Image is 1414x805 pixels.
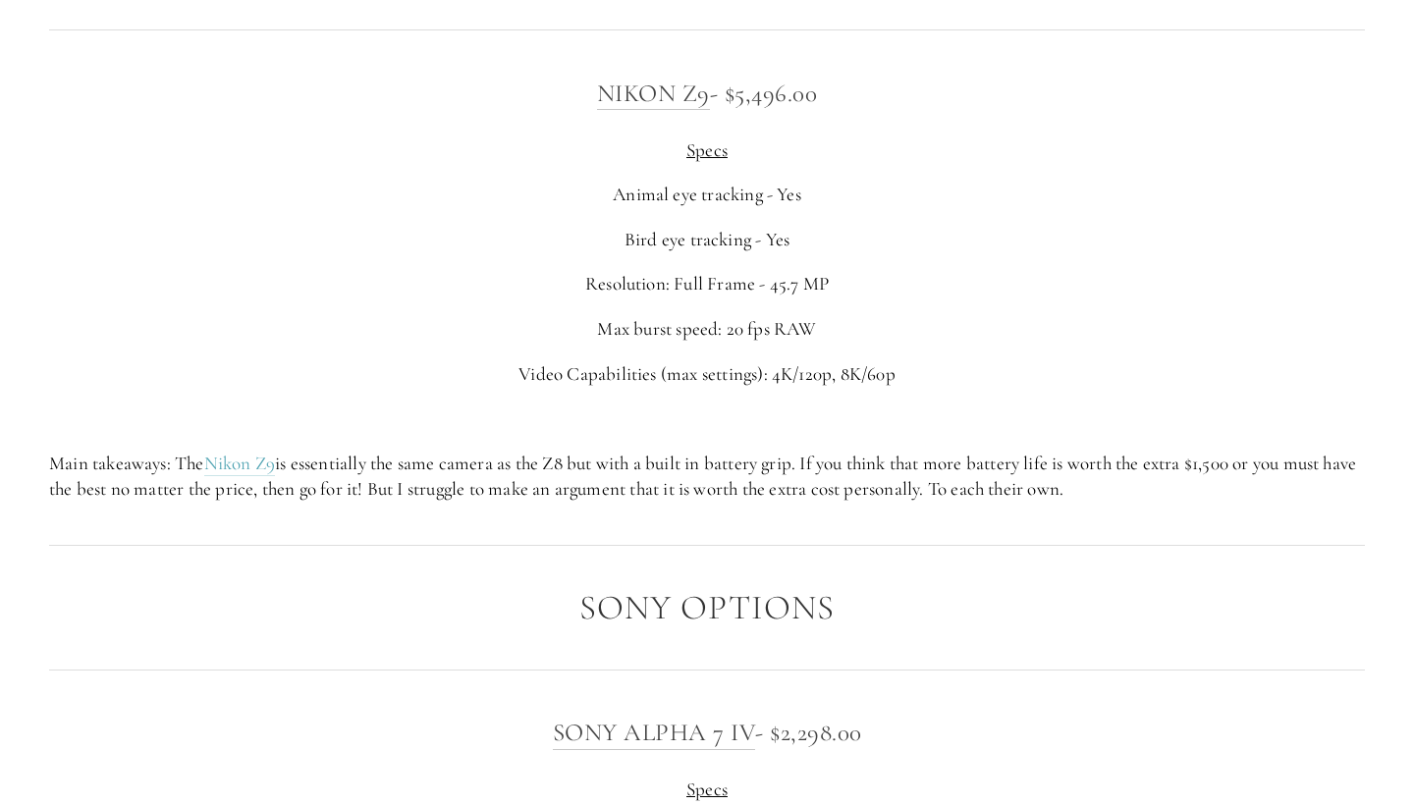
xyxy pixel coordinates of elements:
[49,361,1365,388] p: Video Capabilities (max settings): 4K/120p, 8K/60p
[49,451,1365,503] p: Main takeaways: The is essentially the same camera as the Z8 but with a built in battery grip. If...
[49,271,1365,297] p: Resolution: Full Frame - 45.7 MP
[686,778,728,800] span: Specs
[49,74,1365,113] h3: - $5,496.00
[49,589,1365,627] h2: Sony Options
[49,713,1365,752] h3: - $2,298.00
[553,718,756,749] a: Sony Alpha 7 IV
[49,182,1365,208] p: Animal eye tracking - Yes
[597,79,710,110] a: Nikon Z9
[49,316,1365,343] p: Max burst speed: 20 fps RAW
[49,227,1365,253] p: Bird eye tracking - Yes
[686,138,728,161] span: Specs
[204,452,276,476] a: Nikon Z9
